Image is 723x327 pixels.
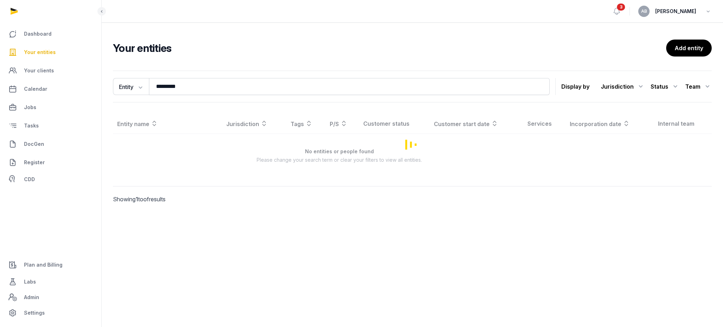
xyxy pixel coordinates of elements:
span: Tasks [24,121,39,130]
a: Add entity [666,40,712,57]
a: Labs [6,273,96,290]
span: Labs [24,278,36,286]
a: Jobs [6,99,96,116]
div: Status [651,81,680,92]
div: Loading [113,114,712,175]
a: Plan and Billing [6,256,96,273]
span: Your clients [24,66,54,75]
div: Team [685,81,712,92]
span: CDD [24,175,35,184]
span: Dashboard [24,30,52,38]
span: Jobs [24,103,36,112]
span: 3 [617,4,625,11]
span: Your entities [24,48,56,57]
button: AB [638,6,650,17]
a: Dashboard [6,25,96,42]
span: Calendar [24,85,47,93]
h2: Your entities [113,42,666,54]
p: Showing to of results [113,186,254,212]
div: Jurisdiction [601,81,645,92]
a: Your entities [6,44,96,61]
span: DocGen [24,140,44,148]
span: 1 [136,196,138,203]
button: Entity [113,78,149,95]
span: Settings [24,309,45,317]
span: Admin [24,293,39,302]
a: Your clients [6,62,96,79]
a: Calendar [6,81,96,97]
a: Admin [6,290,96,304]
span: [PERSON_NAME] [655,7,696,16]
a: CDD [6,172,96,186]
a: DocGen [6,136,96,153]
a: Settings [6,304,96,321]
p: Display by [561,81,590,92]
span: Register [24,158,45,167]
span: AB [641,9,647,13]
span: Plan and Billing [24,261,62,269]
a: Tasks [6,117,96,134]
a: Register [6,154,96,171]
